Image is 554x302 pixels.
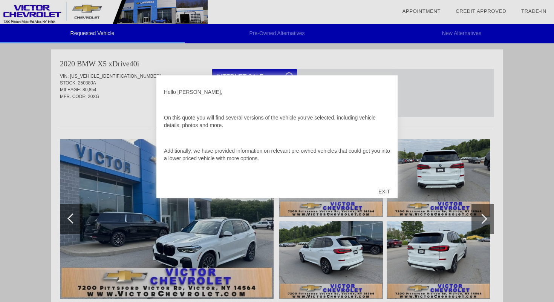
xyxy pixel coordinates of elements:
a: Appointment [402,8,441,14]
p: On this quote you will find several versions of the vehicle you’ve selected, including vehicle de... [164,114,390,129]
div: EXIT [371,180,398,203]
a: Trade-In [521,8,546,14]
p: Additionally, we have provided information on relevant pre-owned vehicles that could get you into... [164,147,390,162]
a: Credit Approved [456,8,506,14]
p: Once you’ve browsed the details in this quote, don’t forget to click on or to take the next step. [164,180,390,195]
p: Hello [PERSON_NAME], [164,88,390,96]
